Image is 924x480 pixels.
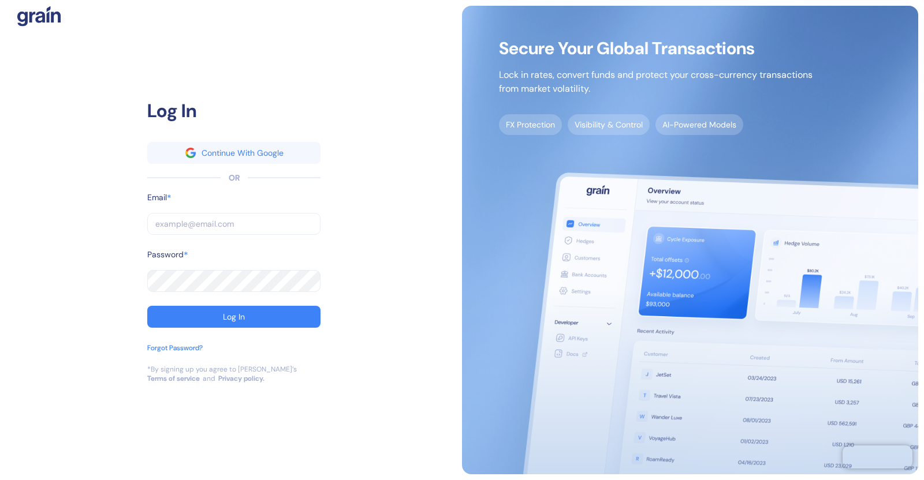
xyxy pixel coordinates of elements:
div: Log In [147,97,321,125]
div: Forgot Password? [147,343,203,353]
span: Secure Your Global Transactions [499,43,813,54]
div: OR [229,172,240,184]
label: Email [147,192,167,204]
button: Forgot Password? [147,343,203,365]
a: Privacy policy. [218,374,264,383]
div: *By signing up you agree to [PERSON_NAME]’s [147,365,297,374]
input: example@email.com [147,213,321,235]
span: FX Protection [499,114,562,135]
a: Terms of service [147,374,200,383]
div: and [203,374,215,383]
img: signup-main-image [462,6,918,474]
div: Log In [223,313,245,321]
button: googleContinue With Google [147,142,321,164]
button: Log In [147,306,321,328]
span: AI-Powered Models [655,114,743,135]
div: Continue With Google [202,149,284,157]
img: google [185,148,196,158]
p: Lock in rates, convert funds and protect your cross-currency transactions from market volatility. [499,68,813,96]
span: Visibility & Control [568,114,650,135]
img: logo [17,6,61,27]
label: Password [147,249,184,261]
iframe: Chatra live chat [843,445,912,468]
